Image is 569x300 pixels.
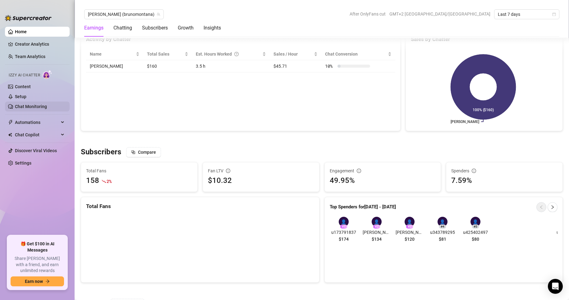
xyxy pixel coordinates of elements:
span: Izzy AI Chatter [9,72,40,78]
span: arrow-right [45,279,50,284]
div: 49.95% [330,175,436,187]
span: question-circle [234,51,239,57]
div: # 2 [373,225,380,229]
th: Chat Conversion [321,48,395,60]
div: $10.32 [208,175,314,187]
span: team [157,12,160,16]
span: Bruno (brunomontana) [88,10,160,19]
div: Subscribers [142,24,168,32]
span: $81 [439,236,446,243]
div: 7.59% [451,175,558,187]
span: 🎁 Get $100 in AI Messages [11,241,64,253]
div: 👤 [339,217,349,227]
span: Chat Conversion [325,51,386,57]
h3: Subscribers [81,147,121,157]
div: Spenders [451,167,558,174]
td: $160 [143,60,192,72]
a: Content [15,84,31,89]
span: calendar [552,12,556,16]
div: # 1 [340,225,347,229]
span: info-circle [357,169,361,173]
span: Total Fans [86,167,192,174]
div: Engagement [330,167,436,174]
div: # 3 [406,225,413,229]
button: Earn nowarrow-right [11,276,64,286]
div: # 5 [472,225,479,229]
span: $120 [405,236,415,243]
div: Activity by Chatter [86,35,395,43]
a: Creator Analytics [15,39,65,49]
span: [PERSON_NAME] [396,229,424,236]
span: $134 [372,236,382,243]
article: Top Spenders for [DATE] - [DATE] [330,203,396,211]
span: GMT+2 [GEOGRAPHIC_DATA]/[GEOGRAPHIC_DATA] [389,9,490,19]
span: 10 % [325,63,335,70]
div: Growth [178,24,194,32]
span: block [131,150,135,154]
a: Setup [15,94,26,99]
div: 👤 [405,217,415,227]
div: Earnings [84,24,103,32]
span: Sales / Hour [273,51,313,57]
th: Total Sales [143,48,192,60]
span: After OnlyFans cut [350,9,386,19]
td: 3.5 h [192,60,270,72]
span: u425402497 [461,229,489,236]
div: # 4 [439,225,446,229]
span: Share [PERSON_NAME] with a friend, and earn unlimited rewards [11,256,64,274]
span: u343789295 [429,229,457,236]
div: Sales by Chatter [411,35,558,43]
span: Earn now [25,279,43,284]
a: Discover Viral Videos [15,148,57,153]
a: Home [15,29,27,34]
span: $174 [339,236,349,243]
div: Chatting [113,24,132,32]
img: AI Chatter [43,70,52,79]
span: info-circle [472,169,476,173]
span: Chat Copilot [15,130,59,140]
img: logo-BBDzfeDw.svg [5,15,52,21]
div: Fan LTV [208,167,314,174]
button: Compare [126,147,161,157]
span: right [550,205,555,209]
img: Chat Copilot [8,133,12,137]
span: [PERSON_NAME] [363,229,391,236]
span: Name [90,51,135,57]
div: Open Intercom Messenger [548,279,563,294]
span: Total Sales [147,51,183,57]
div: Total Fans [86,202,314,211]
div: 👤 [372,217,382,227]
th: Name [86,48,143,60]
a: Team Analytics [15,54,45,59]
span: $80 [472,236,479,243]
th: Sales / Hour [270,48,321,60]
div: 👤 [470,217,480,227]
span: info-circle [226,169,230,173]
a: Chat Monitoring [15,104,47,109]
td: $45.71 [270,60,321,72]
span: Automations [15,117,59,127]
td: [PERSON_NAME] [86,60,143,72]
div: Insights [204,24,221,32]
span: thunderbolt [8,120,13,125]
span: fall [102,179,106,184]
div: 👤 [438,217,447,227]
div: 158 [86,175,99,187]
text: [PERSON_NAME] [451,120,479,124]
span: u173791837 [330,229,358,236]
div: Est. Hours Worked [196,51,261,57]
span: Last 7 days [498,10,556,19]
a: Settings [15,161,31,166]
span: 2 % [107,178,111,184]
span: Compare [138,150,156,155]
